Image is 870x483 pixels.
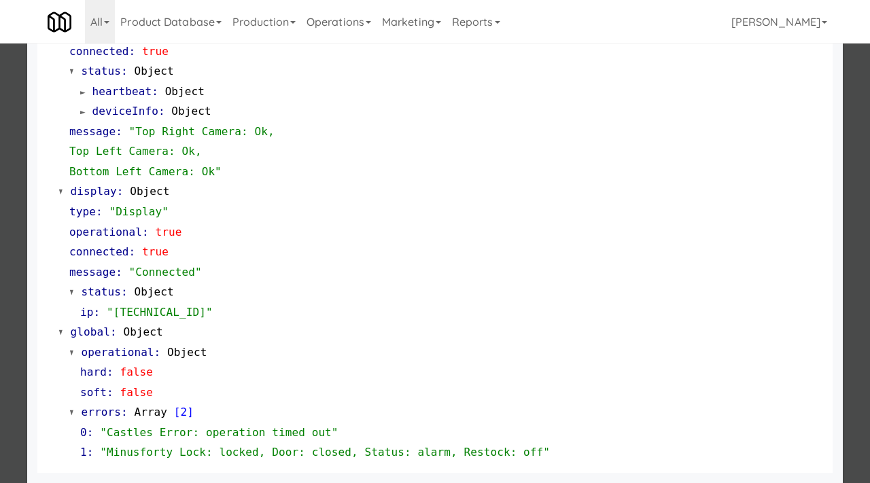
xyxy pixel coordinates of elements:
span: true [142,45,169,58]
span: : [158,105,165,118]
span: [ [174,406,181,418]
img: Micromart [48,10,71,34]
span: ] [187,406,194,418]
span: true [142,245,169,258]
span: "Display" [109,205,169,218]
span: Array [134,406,167,418]
span: false [120,386,153,399]
span: "Connected" [129,266,202,279]
span: : [93,306,100,319]
span: : [121,285,128,298]
span: Object [130,185,169,198]
span: : [116,125,122,138]
span: Object [134,285,173,298]
span: Object [123,325,162,338]
span: "Minusforty Lock: locked, Door: closed, Status: alarm, Restock: off" [100,446,550,459]
span: "Castles Error: operation timed out" [100,426,338,439]
span: Object [171,105,211,118]
span: : [107,386,114,399]
span: : [121,406,128,418]
span: Object [167,346,207,359]
span: : [87,446,94,459]
span: 1 [80,446,87,459]
span: heartbeat [92,85,152,98]
span: status [82,285,121,298]
span: Object [134,65,173,77]
span: 0 [80,426,87,439]
span: : [116,266,122,279]
span: "[TECHNICAL_ID]" [107,306,213,319]
span: errors [82,406,121,418]
span: true [156,226,182,238]
span: "Top Right Camera: Ok, Top Left Camera: Ok, Bottom Left Camera: Ok" [69,125,275,178]
span: operational [82,346,154,359]
span: deviceInfo [92,105,158,118]
span: : [96,205,103,218]
span: hard [80,365,107,378]
span: message [69,125,116,138]
span: : [129,45,136,58]
span: : [142,226,149,238]
span: message [69,266,116,279]
span: global [71,325,110,338]
span: false [120,365,153,378]
span: : [154,346,161,359]
span: : [129,245,136,258]
span: Object [165,85,205,98]
span: status [82,65,121,77]
span: operational [69,226,142,238]
span: : [121,65,128,77]
span: : [152,85,158,98]
span: 2 [181,406,188,418]
span: : [87,426,94,439]
span: soft [80,386,107,399]
span: : [110,325,117,338]
span: ip [80,306,93,319]
span: : [117,185,124,198]
span: type [69,205,96,218]
span: connected [69,45,129,58]
span: display [71,185,117,198]
span: connected [69,245,129,258]
span: : [107,365,114,378]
